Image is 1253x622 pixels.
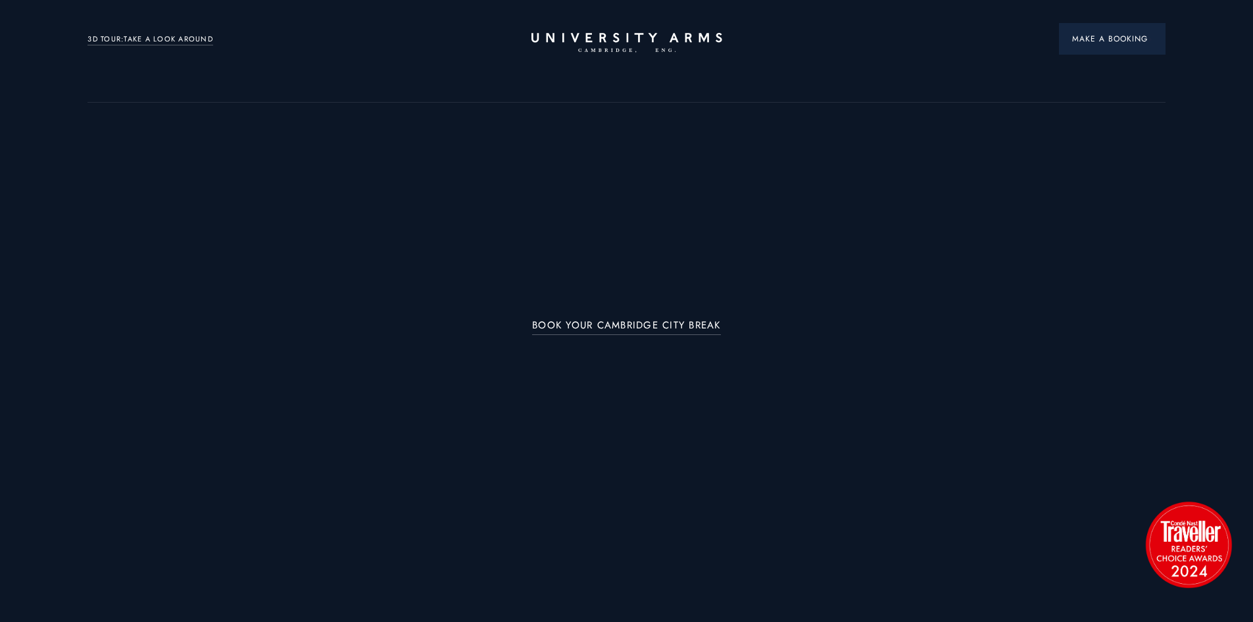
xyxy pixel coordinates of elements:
[1139,495,1238,594] img: image-2524eff8f0c5d55edbf694693304c4387916dea5-1501x1501-png
[1072,33,1152,45] span: Make a Booking
[1148,37,1152,41] img: Arrow icon
[87,34,213,45] a: 3D TOUR:TAKE A LOOK AROUND
[1059,23,1166,55] button: Make a BookingArrow icon
[531,33,722,53] a: Home
[532,320,721,335] a: BOOK YOUR CAMBRIDGE CITY BREAK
